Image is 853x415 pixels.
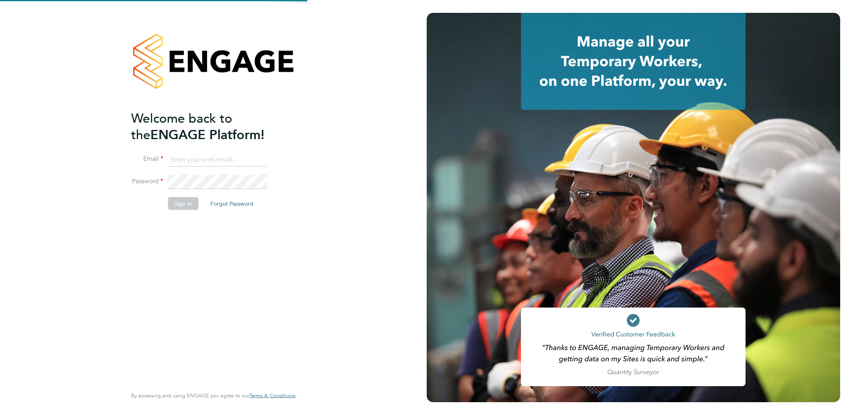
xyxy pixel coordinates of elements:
[249,392,296,399] span: Terms & Conditions
[249,393,296,399] a: Terms & Conditions
[168,197,199,210] button: Sign In
[131,110,288,143] h2: ENGAGE Platform!
[131,177,163,186] label: Password
[131,110,232,142] span: Welcome back to the
[168,152,267,167] input: Enter your work email...
[204,197,260,210] button: Forgot Password
[131,155,163,163] label: Email
[131,392,296,399] span: By accessing and using ENGAGE you agree to our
